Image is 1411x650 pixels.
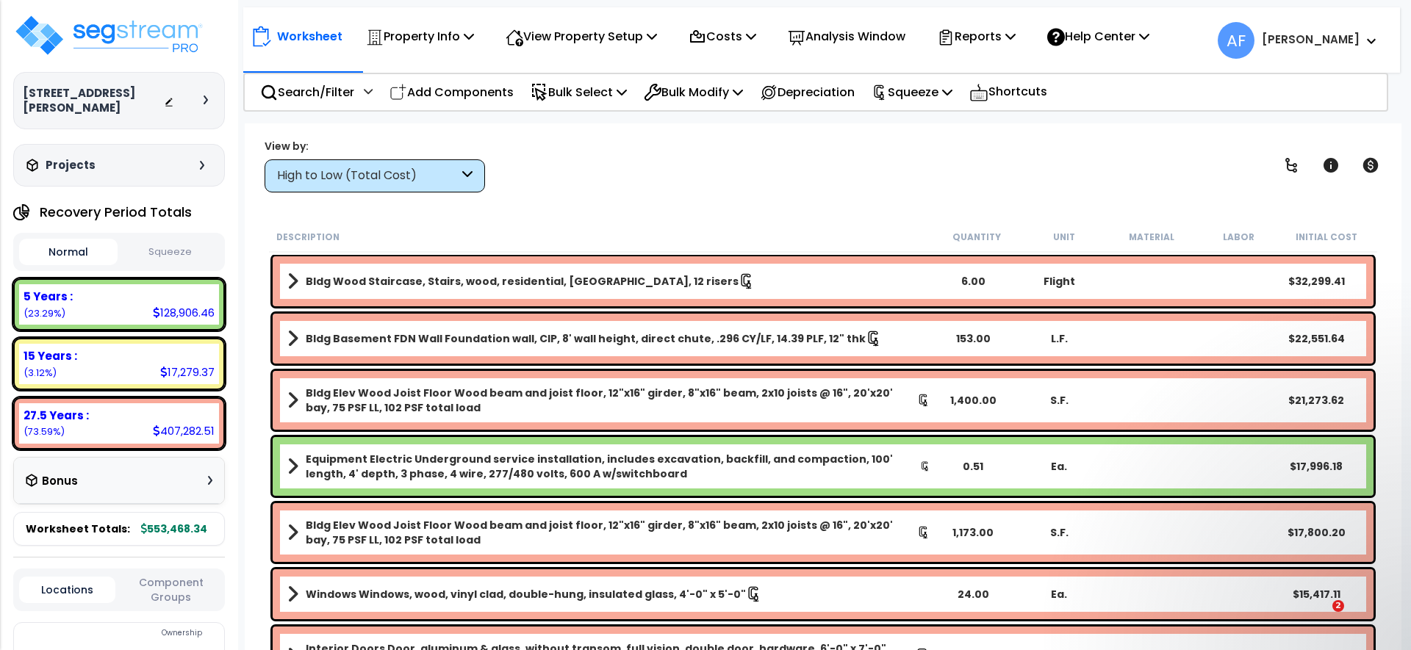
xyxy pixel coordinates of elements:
div: Ea. [1016,459,1102,474]
button: Locations [19,577,115,603]
div: $22,551.64 [1274,331,1360,346]
b: Bldg Wood Staircase, Stairs, wood, residential, [GEOGRAPHIC_DATA], 12 risers [306,274,739,289]
b: 15 Years : [24,348,77,364]
div: S.F. [1016,525,1102,540]
b: Bldg Elev Wood Joist Floor Wood beam and joist floor, 12"x16" girder, 8"x16" beam, 2x10 joists @ ... [306,518,917,547]
span: AF [1218,22,1254,59]
small: Description [276,231,340,243]
button: Squeeze [121,239,220,265]
div: View by: [265,139,485,154]
p: Add Components [389,82,514,102]
div: L.F. [1016,331,1102,346]
b: [PERSON_NAME] [1262,32,1360,47]
small: Quantity [952,231,1001,243]
div: Add Components [381,75,522,109]
iframe: Intercom notifications message [1066,508,1360,610]
b: Equipment Electric Underground service installation, includes excavation, backfill, and compactio... [306,452,920,481]
div: Depreciation [752,75,863,109]
button: Component Groups [123,574,219,605]
p: Analysis Window [788,26,905,46]
div: Shortcuts [961,74,1055,110]
b: Bldg Elev Wood Joist Floor Wood beam and joist floor, 12"x16" girder, 8"x16" beam, 2x10 joists @ ... [306,386,917,415]
p: Bulk Select [531,82,627,102]
h3: Bonus [42,475,78,488]
span: 2 [1332,600,1344,612]
b: 5 Years : [24,289,73,304]
p: Worksheet [277,26,342,46]
div: $17,996.18 [1274,459,1360,474]
b: Windows Windows, wood, vinyl clad, double-hung, insulated glass, 4'-0" x 5'-0" [306,587,746,602]
small: Initial Cost [1296,231,1357,243]
p: Property Info [366,26,474,46]
a: Assembly Title [287,452,930,481]
div: High to Low (Total Cost) [277,167,459,184]
small: Material [1129,231,1174,243]
div: 407,282.51 [153,423,215,438]
div: 6.00 [930,274,1016,289]
a: Assembly Title [287,584,930,604]
p: Squeeze [872,82,952,102]
p: Search/Filter [260,82,354,102]
div: $32,299.41 [1274,274,1360,289]
a: Assembly Title [287,271,930,292]
p: Costs [689,26,756,46]
iframe: Intercom live chat [1302,600,1338,635]
button: Normal [19,239,118,265]
div: 1,173.00 [930,525,1016,540]
p: Help Center [1047,26,1149,46]
b: 27.5 Years : [24,408,89,423]
div: Flight [1016,274,1102,289]
a: Assembly Title [287,518,930,547]
p: Bulk Modify [644,82,743,102]
h3: [STREET_ADDRESS][PERSON_NAME] [23,86,164,115]
small: 73.58731847245319% [24,425,65,438]
b: Bldg Basement FDN Wall Foundation wall, CIP, 8' wall height, direct chute, .296 CY/LF, 14.39 PLF,... [306,331,866,346]
h3: Projects [46,158,96,173]
p: Depreciation [760,82,855,102]
div: Ownership [43,624,224,642]
div: S.F. [1016,393,1102,408]
h4: Recovery Period Totals [40,205,192,220]
small: Labor [1223,231,1254,243]
p: View Property Setup [506,26,657,46]
small: 3.122015976559743% [24,366,57,379]
small: Unit [1053,231,1075,243]
small: 23.29066555098707% [24,307,65,319]
div: 128,906.46 [153,305,215,320]
div: Ea. [1016,587,1102,602]
div: $21,273.62 [1274,393,1360,408]
div: 0.51 [930,459,1016,474]
p: Reports [937,26,1016,46]
p: Shortcuts [969,82,1047,103]
div: 153.00 [930,331,1016,346]
a: Assembly Title [287,386,930,415]
div: 1,400.00 [930,393,1016,408]
div: 24.00 [930,587,1016,602]
div: 17,279.37 [160,364,215,380]
b: 553,468.34 [141,521,207,536]
span: Worksheet Totals: [26,521,130,536]
a: Assembly Title [287,328,930,349]
img: logo_pro_r.png [13,13,204,57]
